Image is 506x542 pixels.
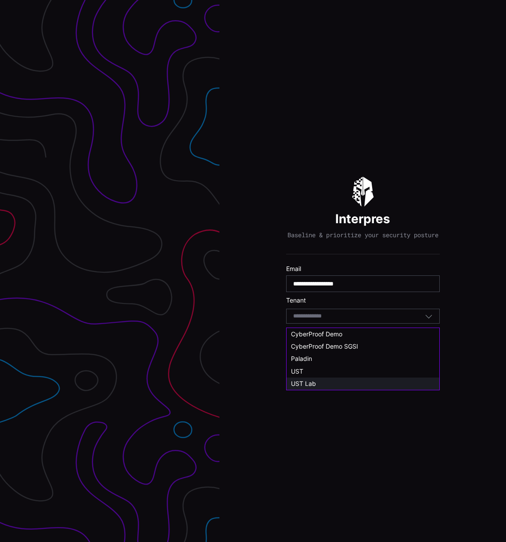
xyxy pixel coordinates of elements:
[291,355,312,362] span: Paladin
[291,330,342,338] span: CyberProof Demo
[425,312,433,320] button: Toggle options menu
[291,367,303,375] span: UST
[286,265,440,273] label: Email
[291,342,358,350] span: CyberProof Demo SGSI
[287,231,438,239] p: Baseline & prioritize your security posture
[335,211,390,227] h1: Interpres
[286,296,440,304] label: Tenant
[291,380,316,387] span: UST Lab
